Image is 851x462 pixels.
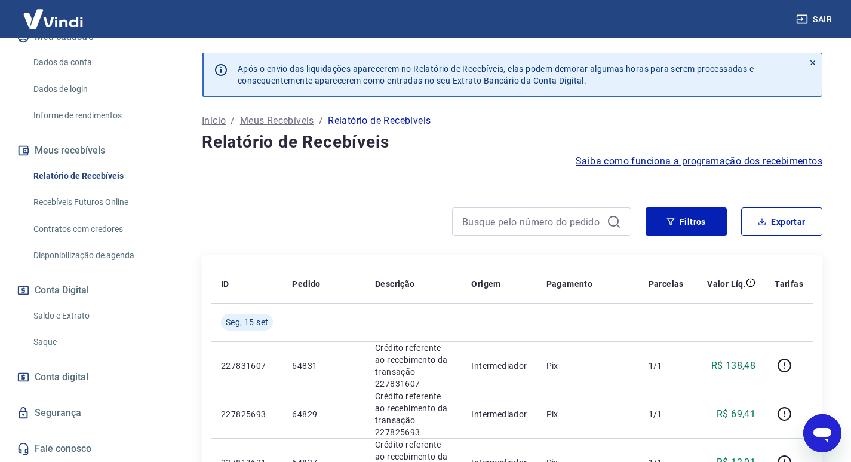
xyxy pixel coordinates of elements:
p: Intermediador [471,360,527,372]
a: Recebíveis Futuros Online [29,190,164,215]
p: ID [221,278,229,290]
p: Origem [471,278,500,290]
button: Meus recebíveis [14,137,164,164]
h4: Relatório de Recebíveis [202,130,822,154]
iframe: Botão para abrir a janela de mensagens [803,414,841,452]
a: Disponibilização de agenda [29,243,164,268]
p: 227825693 [221,408,273,420]
a: Meus Recebíveis [240,114,314,128]
p: Crédito referente ao recebimento da transação 227831607 [375,342,452,390]
a: Contratos com credores [29,217,164,241]
p: 227831607 [221,360,273,372]
img: Vindi [14,1,92,37]
a: Saldo e Extrato [29,304,164,328]
p: / [319,114,323,128]
a: Dados da conta [29,50,164,75]
p: R$ 69,41 [717,407,755,421]
p: Pix [546,360,629,372]
a: Dados de login [29,77,164,102]
span: Conta digital [35,369,88,385]
p: Pix [546,408,629,420]
p: 1/1 [649,408,684,420]
a: Saiba como funciona a programação dos recebimentos [576,154,822,169]
p: Descrição [375,278,415,290]
span: Seg, 15 set [226,316,268,328]
a: Saque [29,330,164,354]
a: Fale conosco [14,436,164,462]
a: Segurança [14,400,164,426]
p: Após o envio das liquidações aparecerem no Relatório de Recebíveis, elas podem demorar algumas ho... [238,63,754,87]
button: Exportar [741,207,822,236]
p: Pagamento [546,278,593,290]
p: 64829 [292,408,356,420]
a: Informe de rendimentos [29,103,164,128]
p: Crédito referente ao recebimento da transação 227825693 [375,390,452,438]
p: Parcelas [649,278,684,290]
a: Início [202,114,226,128]
p: Relatório de Recebíveis [328,114,431,128]
p: 64831 [292,360,356,372]
p: / [231,114,235,128]
p: Intermediador [471,408,527,420]
button: Sair [794,8,837,30]
a: Conta digital [14,364,164,390]
input: Busque pelo número do pedido [462,213,602,231]
a: Relatório de Recebíveis [29,164,164,188]
p: Valor Líq. [707,278,746,290]
p: R$ 138,48 [711,359,756,373]
button: Conta Digital [14,277,164,304]
p: Tarifas [775,278,803,290]
p: 1/1 [649,360,684,372]
button: Filtros [646,207,727,236]
p: Pedido [292,278,320,290]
